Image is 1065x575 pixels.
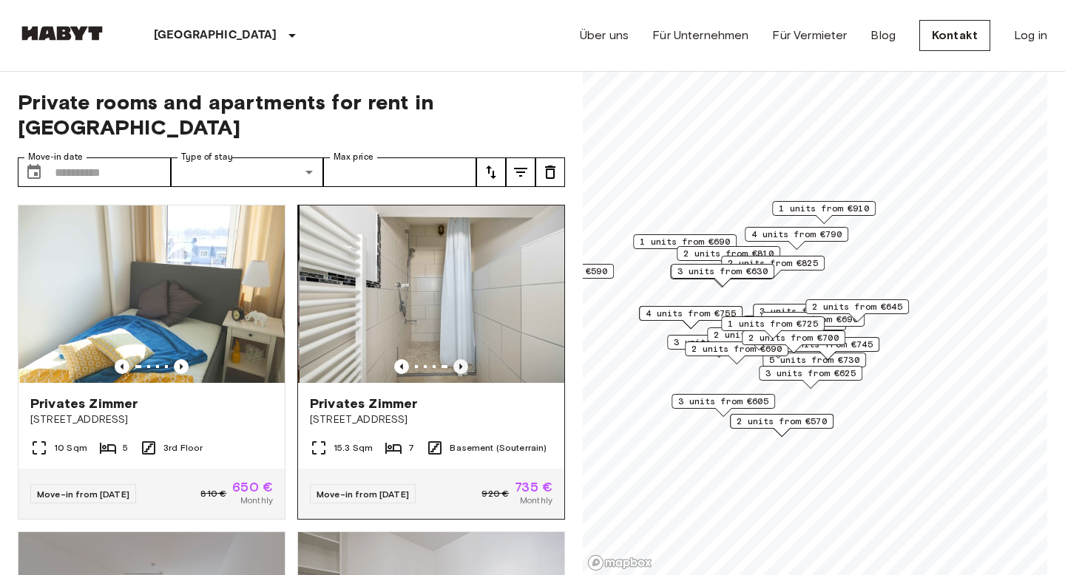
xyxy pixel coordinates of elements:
[639,306,743,329] div: Map marker
[772,27,847,44] a: Für Vermieter
[646,307,736,320] span: 4 units from €755
[677,265,768,278] span: 3 units from €630
[714,328,804,341] span: 2 units from €925
[181,151,233,163] label: Type of stay
[677,246,780,269] div: Map marker
[812,300,902,313] span: 2 units from €645
[919,20,990,51] a: Kontakt
[737,415,827,428] span: 2 units from €570
[334,441,373,455] span: 15.3 Sqm
[394,359,409,374] button: Previous image
[667,335,771,358] div: Map marker
[54,441,87,455] span: 10 Sqm
[453,359,468,374] button: Previous image
[481,487,509,500] span: 920 €
[240,494,273,507] span: Monthly
[769,353,859,367] span: 5 units from €730
[751,228,842,241] span: 4 units from €790
[18,205,285,520] a: Marketing picture of unit DE-02-011-001-01HFPrevious imagePrevious imagePrivates Zimmer[STREET_AD...
[763,353,866,375] div: Map marker
[721,316,825,339] div: Map marker
[670,265,774,287] div: Map marker
[174,359,189,374] button: Previous image
[779,202,869,215] span: 1 units from €910
[515,480,552,494] span: 735 €
[450,441,547,455] span: Basement (Souterrain)
[728,317,818,330] span: 1 units from €725
[317,489,409,500] span: Move-in from [DATE]
[692,342,782,355] span: 2 units from €690
[683,247,774,260] span: 2 units from €810
[707,327,811,350] div: Map marker
[745,227,848,250] div: Map marker
[535,157,565,187] button: tune
[30,395,138,412] span: Privates Zimmer
[633,234,737,257] div: Map marker
[476,157,506,187] button: tune
[30,412,273,427] span: [STREET_ADDRESS]
[742,330,845,353] div: Map marker
[870,27,896,44] a: Blog
[782,338,873,351] span: 3 units from €745
[761,312,865,335] div: Map marker
[768,313,858,326] span: 6 units from €690
[37,489,129,500] span: Move-in from [DATE]
[310,395,417,412] span: Privates Zimmer
[1014,27,1047,44] a: Log in
[580,27,629,44] a: Über uns
[154,27,277,44] p: [GEOGRAPHIC_DATA]
[759,366,862,389] div: Map marker
[18,89,565,140] span: Private rooms and apartments for rent in [GEOGRAPHIC_DATA]
[506,157,535,187] button: tune
[28,151,83,163] label: Move-in date
[520,494,552,507] span: Monthly
[200,487,226,500] span: 810 €
[805,299,909,322] div: Map marker
[685,341,788,364] div: Map marker
[163,441,203,455] span: 3rd Floor
[728,256,818,270] span: 2 units from €825
[115,359,129,374] button: Previous image
[232,480,273,494] span: 650 €
[674,336,764,349] span: 3 units from €785
[772,201,876,224] div: Map marker
[18,205,285,383] img: Marketing picture of unit DE-02-011-001-01HF
[587,554,652,571] a: Mapbox logo
[748,331,839,344] span: 2 units from €700
[123,441,128,455] span: 5
[640,235,730,248] span: 1 units from €690
[678,395,768,408] span: 3 units from €605
[730,414,834,437] div: Map marker
[671,264,774,287] div: Map marker
[334,151,373,163] label: Max price
[300,205,566,383] img: Marketing picture of unit DE-02-004-006-05HF
[672,394,775,417] div: Map marker
[743,316,846,338] div: Map marker
[297,205,565,520] a: Previous imagePrevious imagePrivates Zimmer[STREET_ADDRESS]15.3 Sqm7Basement (Souterrain)Move-in ...
[18,26,106,41] img: Habyt
[408,441,414,455] span: 7
[760,304,850,318] span: 3 units from €800
[721,256,825,279] div: Map marker
[753,304,856,327] div: Map marker
[310,412,552,427] span: [STREET_ADDRESS]
[765,367,856,380] span: 3 units from €625
[517,265,607,278] span: 3 units from €590
[19,157,49,187] button: Choose date
[652,27,748,44] a: Für Unternehmen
